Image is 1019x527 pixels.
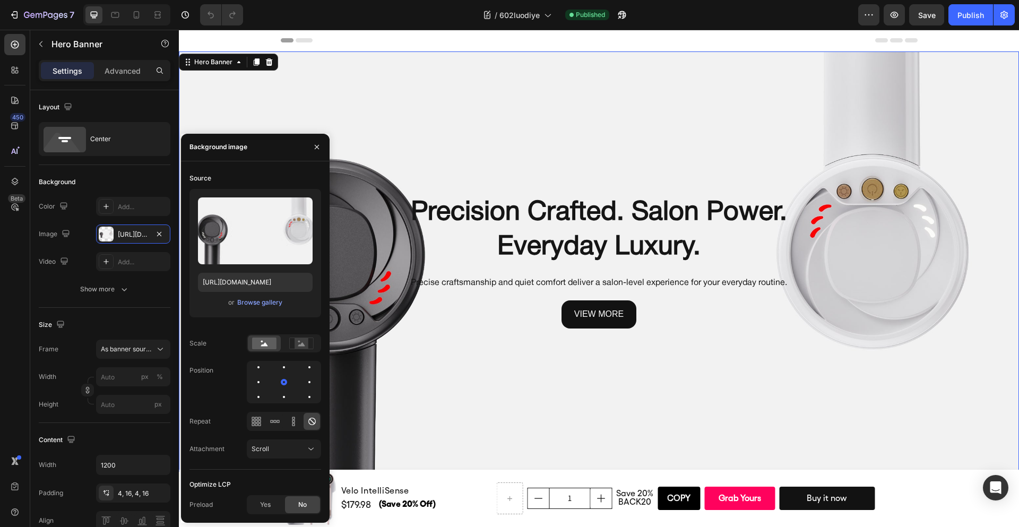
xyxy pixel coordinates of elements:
div: Hero Banner [13,28,56,37]
div: Beta [8,194,25,203]
span: Save [918,11,936,20]
span: or [228,296,235,309]
button: Save [909,4,944,25]
button: Browse gallery [237,297,283,308]
label: Width [39,372,56,382]
label: Frame [39,344,58,354]
div: Add... [118,202,168,212]
p: Settings [53,65,82,76]
button: Publish [948,4,993,25]
div: Optimize LCP [189,480,231,489]
a: view more [383,271,457,299]
span: Yes [260,500,271,509]
button: Scroll [247,439,321,459]
span: Save 20% [437,459,474,469]
span: As banner source [101,344,153,354]
div: $179.98 [161,468,200,482]
div: Grab Yours [540,461,582,477]
button: Copy [479,457,521,480]
div: Align [39,516,54,525]
div: Layout [39,100,74,115]
div: Open Intercom Messenger [983,475,1008,500]
input: px [96,395,170,414]
div: Publish [957,10,984,21]
div: 4, 16, 4, 16 [118,489,168,498]
button: Buy it now [600,457,696,480]
p: Hero Banner [51,38,142,50]
div: Color [39,200,70,214]
span: 602luodiye [499,10,540,21]
input: Auto [97,455,170,474]
img: preview-image [198,197,313,264]
div: Position [189,366,213,375]
div: Size [39,318,67,332]
div: Background image [189,142,247,152]
div: Add... [118,257,168,267]
div: Source [189,174,211,183]
div: Content [39,433,77,447]
div: Background [39,177,75,187]
div: [URL][DOMAIN_NAME] [118,230,149,239]
p: (Save 20% Off) [200,467,312,482]
span: px [154,400,162,408]
div: Image [39,227,72,241]
div: Copy [488,461,512,477]
span: BACK20 [439,467,472,477]
button: 7 [4,4,79,25]
div: Repeat [189,417,211,426]
input: quantity [370,459,411,479]
span: Scroll [252,445,269,453]
div: Scale [189,339,206,348]
div: Video [39,255,71,269]
div: % [157,372,163,382]
div: Padding [39,488,63,498]
input: https://example.com/image.jpg [198,273,313,292]
div: Browse gallery [237,298,282,307]
div: Buy it now [628,461,668,477]
button: px [153,370,166,383]
div: Attachment [189,444,224,454]
button: % [139,370,151,383]
p: Advanced [105,65,141,76]
h1: Velo IntelliSense [161,454,314,469]
div: px [141,372,149,382]
label: Height [39,400,58,409]
button: Show more [39,280,170,299]
div: Preload [189,500,213,509]
input: px% [96,367,170,386]
p: 7 [70,8,74,21]
span: Published [576,10,605,20]
div: 450 [10,113,25,122]
button: Grab Yours [525,457,596,480]
div: Undo/Redo [200,4,243,25]
div: Width [39,460,56,470]
iframe: Design area [179,30,1019,527]
p: view more [395,277,445,292]
button: increment [411,459,433,479]
button: decrement [349,459,370,479]
button: As banner source [96,340,170,359]
span: No [298,500,307,509]
div: Show more [80,284,129,295]
div: Center [90,127,155,151]
span: / [495,10,497,21]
